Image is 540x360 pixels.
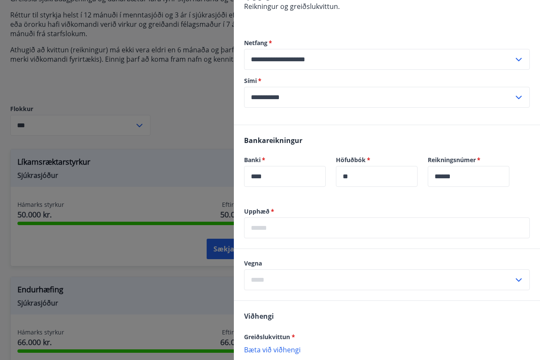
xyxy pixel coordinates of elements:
[244,333,295,341] span: Greiðslukvittun
[244,259,530,268] label: Vegna
[244,217,530,238] div: Upphæð
[244,207,530,216] label: Upphæð
[244,2,340,11] span: Reikningur og greiðslukvittun.
[244,311,274,321] span: Viðhengi
[244,77,530,85] label: Sími
[244,136,302,145] span: Bankareikningur
[244,156,326,164] label: Banki
[244,345,530,354] p: Bæta við viðhengi
[336,156,418,164] label: Höfuðbók
[428,156,509,164] label: Reikningsnúmer
[244,39,530,47] label: Netfang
